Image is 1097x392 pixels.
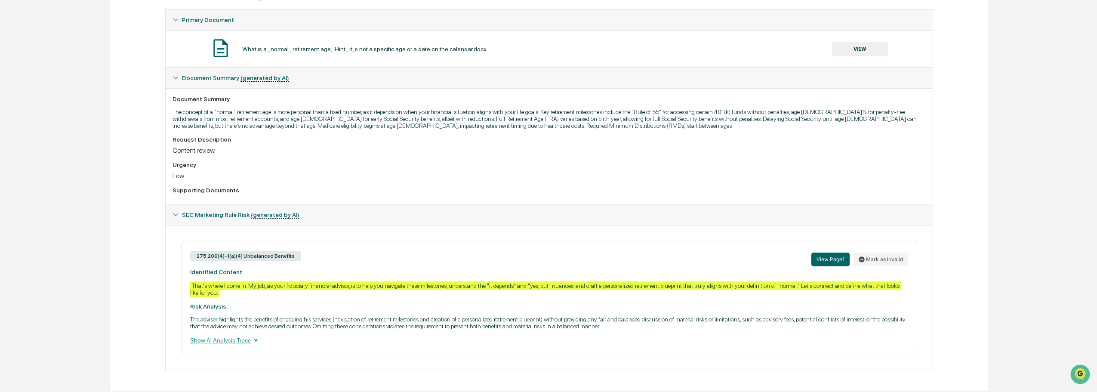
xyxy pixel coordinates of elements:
div: Content review. [173,146,926,154]
iframe: Open customer support [1069,364,1093,387]
button: View Page1 [811,253,850,266]
p: The adviser highlights the benefits of engaging his services (navigation of retirement milestones... [190,316,908,330]
div: Document Summary (generated by AI) [166,225,933,370]
div: Primary Document [166,9,933,30]
img: Document Icon [210,37,231,59]
a: 🖐️Preclearance [5,105,59,120]
div: Urgency [173,161,926,168]
u: (generated by AI) [240,74,289,82]
div: 🗄️ [62,109,69,116]
div: Start new chat [29,66,141,74]
div: 🔎 [9,126,15,133]
span: SEC Marketing Rule Risk [182,211,299,218]
div: Show AI Analysis Trace [190,336,908,345]
span: Document Summary [182,74,289,81]
div: SEC Marketing Rule Risk (generated by AI) [166,204,933,225]
button: Mark as invalid [853,253,908,266]
div: We're available if you need us! [29,74,109,81]
button: Start new chat [146,68,157,79]
div: Request Description [173,136,926,143]
span: Attestations [71,108,107,117]
div: Document Summary [173,96,926,102]
div: 275.206(4)-1(a)(4) Unbalanced Benefits [190,251,301,261]
strong: Identified Content: [190,269,243,275]
div: 🖐️ [9,109,15,116]
div: That's where I come in. My job, as your fiduciary financial advisor, is to help you navigate thes... [190,281,901,297]
a: 🗄️Attestations [59,105,110,120]
span: Preclearance [17,108,55,117]
span: Data Lookup [17,125,54,133]
u: (generated by AI) [251,211,299,219]
span: Pylon [86,146,104,152]
strong: Risk Analysis: [190,303,228,310]
img: 1746055101610-c473b297-6a78-478c-a979-82029cc54cd1 [9,66,24,81]
div: What is a _normal_ retirement age_ Hint_ it_s not a specific age or a date on the calendar.docx [242,46,487,52]
a: 🔎Data Lookup [5,121,58,137]
div: Low [173,172,926,180]
div: Document Summary (generated by AI) [166,88,933,204]
div: Supporting Documents [173,187,926,194]
div: Primary Document [166,30,933,67]
div: Document Summary (generated by AI) [166,68,933,88]
span: Primary Document [182,16,234,23]
p: How can we help? [9,18,157,32]
p: The concept of a "normal" retirement age is more personal than a fixed number, as it depends on w... [173,108,926,129]
button: VIEW [832,42,888,56]
a: Powered byPylon [61,145,104,152]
